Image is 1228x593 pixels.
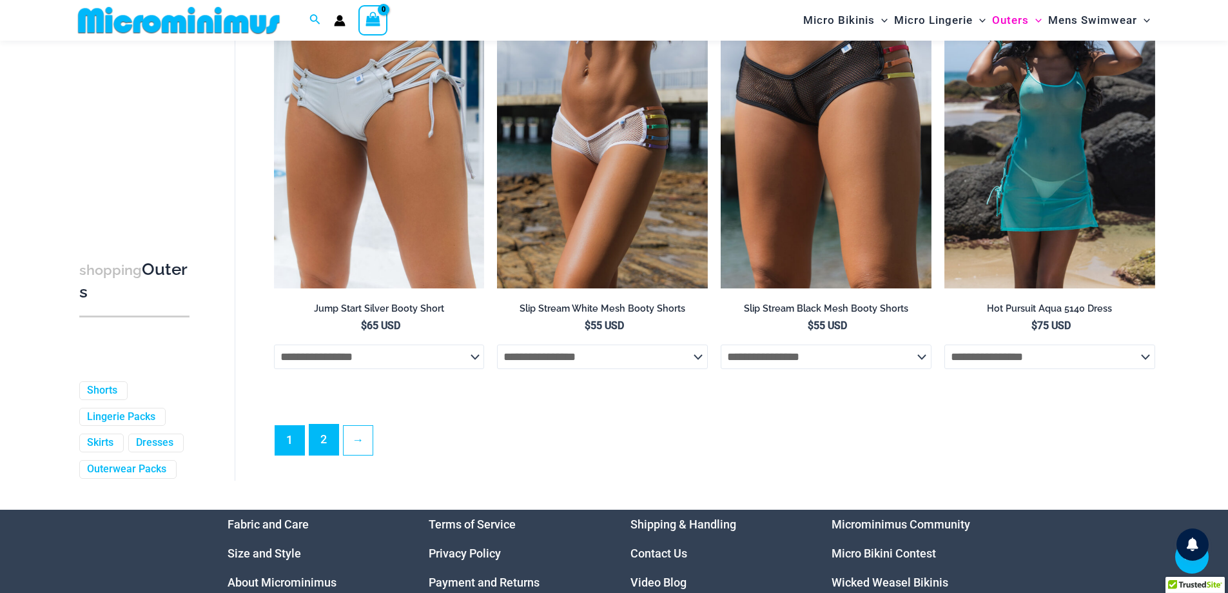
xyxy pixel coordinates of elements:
[630,547,687,560] a: Contact Us
[87,383,117,397] a: Shorts
[944,303,1155,319] a: Hot Pursuit Aqua 5140 Dress
[228,576,336,589] a: About Microminimus
[630,576,687,589] a: Video Blog
[808,319,814,332] span: $
[87,463,166,476] a: Outerwear Packs
[497,303,708,319] a: Slip Stream White Mesh Booty Shorts
[79,258,190,303] h3: Outers
[721,303,931,315] h2: Slip Stream Black Mesh Booty Shorts
[808,319,847,332] bdi: 55 USD
[1045,4,1153,37] a: Mens SwimwearMenu ToggleMenu Toggle
[1137,4,1150,37] span: Menu Toggle
[1031,319,1071,332] bdi: 75 USD
[875,4,888,37] span: Menu Toggle
[1031,319,1037,332] span: $
[832,576,948,589] a: Wicked Weasel Bikinis
[275,426,304,455] span: Page 1
[334,15,346,26] a: Account icon link
[274,303,485,315] h2: Jump Start Silver Booty Short
[228,518,309,531] a: Fabric and Care
[1048,4,1137,37] span: Mens Swimwear
[87,410,155,423] a: Lingerie Packs
[136,436,173,450] a: Dresses
[309,425,338,455] a: Page 2
[87,436,113,450] a: Skirts
[800,4,891,37] a: Micro BikinisMenu ToggleMenu Toggle
[803,4,875,37] span: Micro Bikinis
[274,303,485,319] a: Jump Start Silver Booty Short
[891,4,989,37] a: Micro LingerieMenu ToggleMenu Toggle
[798,2,1156,39] nav: Site Navigation
[1029,4,1042,37] span: Menu Toggle
[429,518,516,531] a: Terms of Service
[361,319,400,332] bdi: 65 USD
[361,319,367,332] span: $
[894,4,973,37] span: Micro Lingerie
[228,547,301,560] a: Size and Style
[630,518,736,531] a: Shipping & Handling
[721,303,931,319] a: Slip Stream Black Mesh Booty Shorts
[429,576,540,589] a: Payment and Returns
[309,12,321,28] a: Search icon link
[832,547,936,560] a: Micro Bikini Contest
[429,547,501,560] a: Privacy Policy
[79,261,142,277] span: shopping
[989,4,1045,37] a: OutersMenu ToggleMenu Toggle
[585,319,590,332] span: $
[585,319,624,332] bdi: 55 USD
[832,518,970,531] a: Microminimus Community
[73,6,285,35] img: MM SHOP LOGO FLAT
[344,426,373,455] a: →
[944,303,1155,315] h2: Hot Pursuit Aqua 5140 Dress
[358,5,388,35] a: View Shopping Cart, empty
[973,4,986,37] span: Menu Toggle
[497,303,708,315] h2: Slip Stream White Mesh Booty Shorts
[992,4,1029,37] span: Outers
[274,424,1155,463] nav: Product Pagination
